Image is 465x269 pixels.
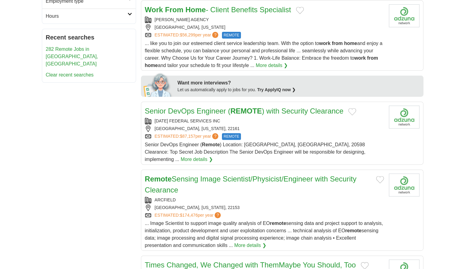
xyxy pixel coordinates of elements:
[145,24,384,31] div: [GEOGRAPHIC_DATA], [US_STATE]
[180,213,197,218] span: $174,476
[319,41,330,46] strong: work
[145,204,384,211] div: [GEOGRAPHIC_DATA], [US_STATE], 22153
[270,221,286,226] strong: remote
[145,125,384,132] div: [GEOGRAPHIC_DATA], [US_STATE], 22161
[145,118,384,124] div: [DATE] FEDERAL SERVICES INC
[345,228,361,233] strong: remote
[257,87,296,92] a: Try ApplyIQ now ❯
[143,72,173,97] img: apply-iq-scientist.png
[348,108,356,115] button: Add to favorite jobs
[222,32,241,39] span: REMOTE
[215,212,221,218] span: ?
[42,9,136,24] a: Hours
[354,55,366,61] strong: work
[178,79,420,87] div: Want more interviews?
[46,47,98,66] a: 282 Remote Jobs in [GEOGRAPHIC_DATA], [GEOGRAPHIC_DATA]
[344,41,357,46] strong: home
[145,17,384,23] div: [PERSON_NAME] AGENCY
[202,142,220,147] strong: Remote
[212,133,218,139] span: ?
[180,134,195,139] span: $87,157
[46,33,132,42] h2: Recent searches
[231,107,262,115] strong: REMOTE
[256,62,288,69] a: More details ❯
[332,41,343,46] strong: from
[145,142,366,162] span: Senior DevOps Engineer ( ) Location: [GEOGRAPHIC_DATA], [GEOGRAPHIC_DATA], 20598 Clearance: Top S...
[178,87,420,93] div: Let us automatically apply to jobs for you.
[367,55,378,61] strong: from
[212,32,218,38] span: ?
[389,174,419,196] img: Company logo
[46,72,94,77] a: Clear recent searches
[145,6,291,14] a: Work From Home- Client Benefits Specialist
[145,175,356,194] a: RemoteSensing Image Scientist/Physicist/Engineer with Security Clearance
[145,63,158,68] strong: home
[145,221,383,248] span: ... Image Scientist to support image quality analysis of EO sensing data and project support to a...
[185,6,206,14] strong: Home
[155,32,220,39] a: ESTIMATED:$56,299per year?
[389,4,419,27] img: Company logo
[181,156,213,163] a: More details ❯
[389,106,419,129] img: Company logo
[145,197,384,203] div: ARCFIELD
[222,133,241,140] span: REMOTE
[145,175,172,183] strong: Remote
[180,32,195,37] span: $56,299
[165,6,183,14] strong: From
[145,107,344,115] a: Senior DevOps Engineer (REMOTE) with Security Clearance
[145,261,356,269] a: Times Changed, We Changed with ThemMaybe You Should, Too
[376,176,384,183] button: Add to favorite jobs
[46,13,127,20] h2: Hours
[155,212,222,219] a: ESTIMATED:$174,476per year?
[155,133,220,140] a: ESTIMATED:$87,157per year?
[296,7,304,14] button: Add to favorite jobs
[234,242,266,249] a: More details ❯
[145,41,382,68] span: ... like you to join our esteemed client service leadership team. With the option to and enjoy a ...
[145,6,163,14] strong: Work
